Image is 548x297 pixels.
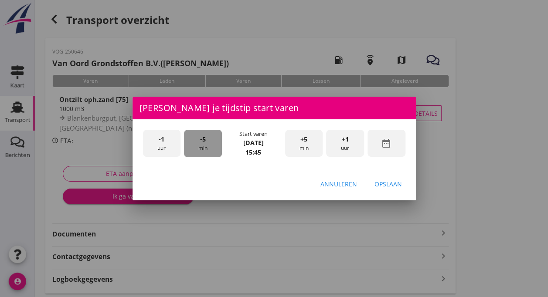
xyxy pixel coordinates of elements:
[313,176,364,192] button: Annuleren
[320,179,357,189] div: Annuleren
[133,97,416,119] div: [PERSON_NAME] je tijdstip start varen
[342,135,349,144] span: +1
[159,135,164,144] span: -1
[239,130,268,138] div: Start varen
[326,130,364,157] div: uur
[381,138,391,148] i: date_range
[300,135,307,144] span: +5
[143,130,181,157] div: uur
[368,176,409,192] button: Opslaan
[184,130,222,157] div: min
[243,138,264,147] strong: [DATE]
[374,179,402,189] div: Opslaan
[245,148,261,156] strong: 15:45
[200,135,206,144] span: -5
[285,130,323,157] div: min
